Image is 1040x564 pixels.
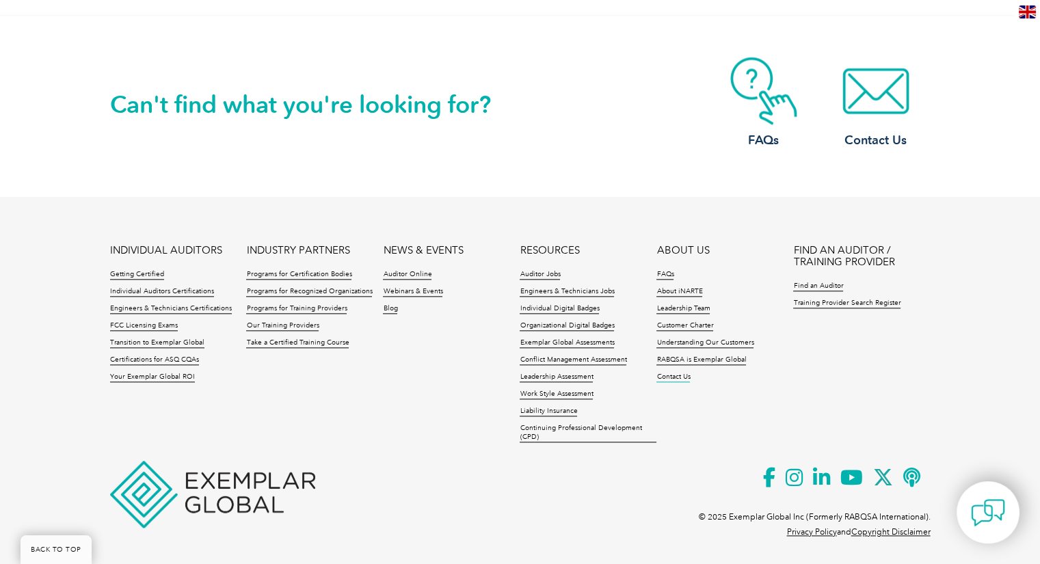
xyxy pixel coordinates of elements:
[793,282,843,291] a: Find an Auditor
[656,373,690,382] a: Contact Us
[110,270,164,280] a: Getting Certified
[851,527,931,537] a: Copyright Disclaimer
[110,321,178,331] a: FCC Licensing Exams
[793,245,930,268] a: FIND AN AUDITOR / TRAINING PROVIDER
[520,407,577,416] a: Liability Insurance
[656,270,674,280] a: FAQs
[656,245,709,256] a: ABOUT US
[520,245,579,256] a: RESOURCES
[971,496,1005,530] img: contact-chat.png
[709,57,818,125] img: contact-faq.webp
[520,424,656,442] a: Continuing Professional Development (CPD)
[793,299,901,308] a: Training Provider Search Register
[110,355,199,365] a: Certifications for ASQ CQAs
[520,390,593,399] a: Work Style Assessment
[709,57,818,149] a: FAQs
[383,304,397,314] a: Blog
[656,304,710,314] a: Leadership Team
[520,287,614,297] a: Engineers & Technicians Jobs
[246,321,319,331] a: Our Training Providers
[383,245,463,256] a: NEWS & EVENTS
[383,287,442,297] a: Webinars & Events
[110,338,204,348] a: Transition to Exemplar Global
[246,270,351,280] a: Programs for Certification Bodies
[520,355,626,365] a: Conflict Management Assessment
[656,287,702,297] a: About iNARTE
[656,355,746,365] a: RABQSA is Exemplar Global
[520,338,614,348] a: Exemplar Global Assessments
[383,270,431,280] a: Auditor Online
[709,132,818,149] h3: FAQs
[246,287,372,297] a: Programs for Recognized Organizations
[246,245,349,256] a: INDUSTRY PARTNERS
[21,535,92,564] a: BACK TO TOP
[246,338,349,348] a: Take a Certified Training Course
[787,527,837,537] a: Privacy Policy
[520,321,614,331] a: Organizational Digital Badges
[110,461,315,528] img: Exemplar Global
[110,287,214,297] a: Individual Auditors Certifications
[520,373,593,382] a: Leadership Assessment
[110,94,520,116] h2: Can't find what you're looking for?
[520,270,560,280] a: Auditor Jobs
[699,509,931,524] p: © 2025 Exemplar Global Inc (Formerly RABQSA International).
[656,321,713,331] a: Customer Charter
[821,57,931,149] a: Contact Us
[110,245,222,256] a: INDIVIDUAL AUDITORS
[520,304,599,314] a: Individual Digital Badges
[110,373,195,382] a: Your Exemplar Global ROI
[821,132,931,149] h3: Contact Us
[246,304,347,314] a: Programs for Training Providers
[1019,5,1036,18] img: en
[787,524,931,539] p: and
[110,304,232,314] a: Engineers & Technicians Certifications
[656,338,754,348] a: Understanding Our Customers
[821,57,931,125] img: contact-email.webp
